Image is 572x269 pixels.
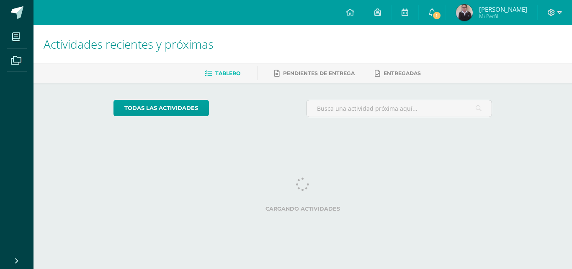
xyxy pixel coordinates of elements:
[44,36,214,52] span: Actividades recientes y próximas
[113,100,209,116] a: todas las Actividades
[307,100,492,117] input: Busca una actividad próxima aquí...
[375,67,421,80] a: Entregadas
[274,67,355,80] a: Pendientes de entrega
[113,206,492,212] label: Cargando actividades
[215,70,240,76] span: Tablero
[384,70,421,76] span: Entregadas
[479,13,527,20] span: Mi Perfil
[432,11,441,20] span: 1
[205,67,240,80] a: Tablero
[456,4,473,21] img: 91b302d6f51fbf34137e6bc5b19dec73.png
[479,5,527,13] span: [PERSON_NAME]
[283,70,355,76] span: Pendientes de entrega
